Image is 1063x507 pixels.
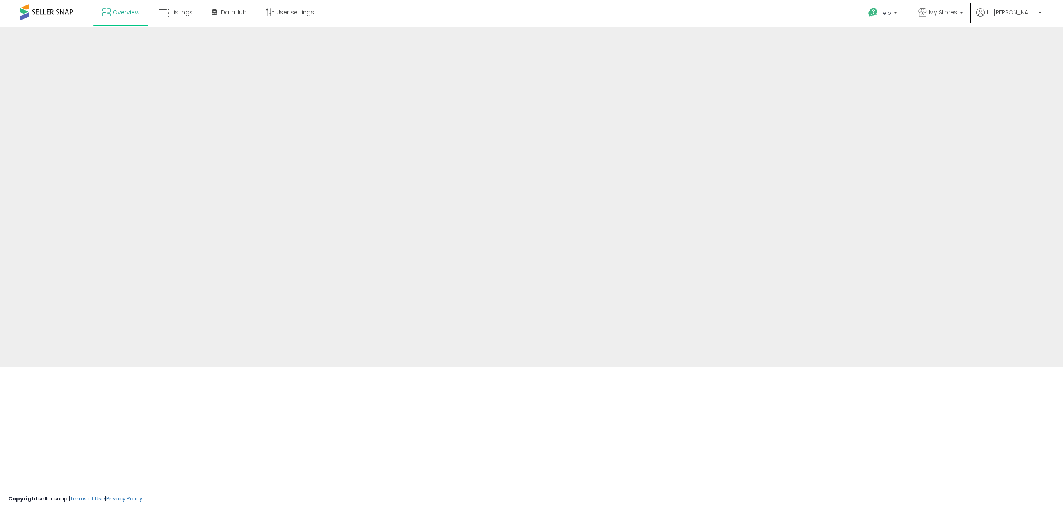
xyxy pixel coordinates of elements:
span: Help [880,9,891,16]
a: Hi [PERSON_NAME] [976,8,1042,27]
span: My Stores [929,8,957,16]
span: Hi [PERSON_NAME] [987,8,1036,16]
span: DataHub [221,8,247,16]
span: Overview [113,8,139,16]
span: Listings [171,8,193,16]
i: Get Help [868,7,878,18]
a: Help [862,1,905,27]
